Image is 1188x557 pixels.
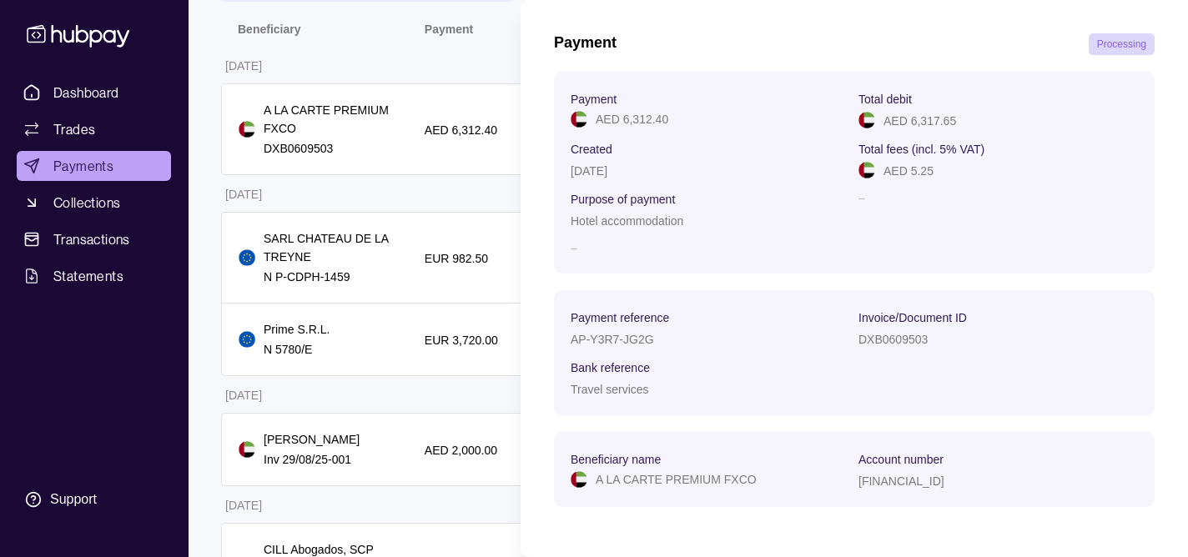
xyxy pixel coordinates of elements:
[858,453,944,466] p: Account number
[858,143,984,156] p: Total fees (incl. 5% VAT)
[571,143,612,156] p: Created
[596,470,757,489] p: A LA CARTE PREMIUM FXCO
[883,114,956,128] p: AED 6,317.65
[858,188,1138,230] p: –
[571,214,683,228] p: Hotel accommodation
[858,311,967,324] p: Invoice/Document ID
[554,33,617,55] h1: Payment
[571,193,675,206] p: Purpose of payment
[571,111,587,128] img: ae
[571,361,650,374] p: Bank reference
[858,93,912,106] p: Total debit
[571,471,587,488] img: ae
[858,112,875,128] img: ae
[858,333,928,346] p: DXB0609503
[1097,38,1146,50] span: Processing
[596,110,668,128] p: AED 6,312.40
[883,164,934,178] p: AED 5.25
[858,162,875,178] img: ae
[571,93,617,106] p: Payment
[571,383,649,396] p: Travel services
[571,164,607,178] p: [DATE]
[571,311,669,324] p: Payment reference
[571,453,661,466] p: Beneficiary name
[571,333,654,346] p: AP-Y3R7-JG2G
[858,474,944,488] p: [FINANCIAL_ID]
[571,238,850,257] p: –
